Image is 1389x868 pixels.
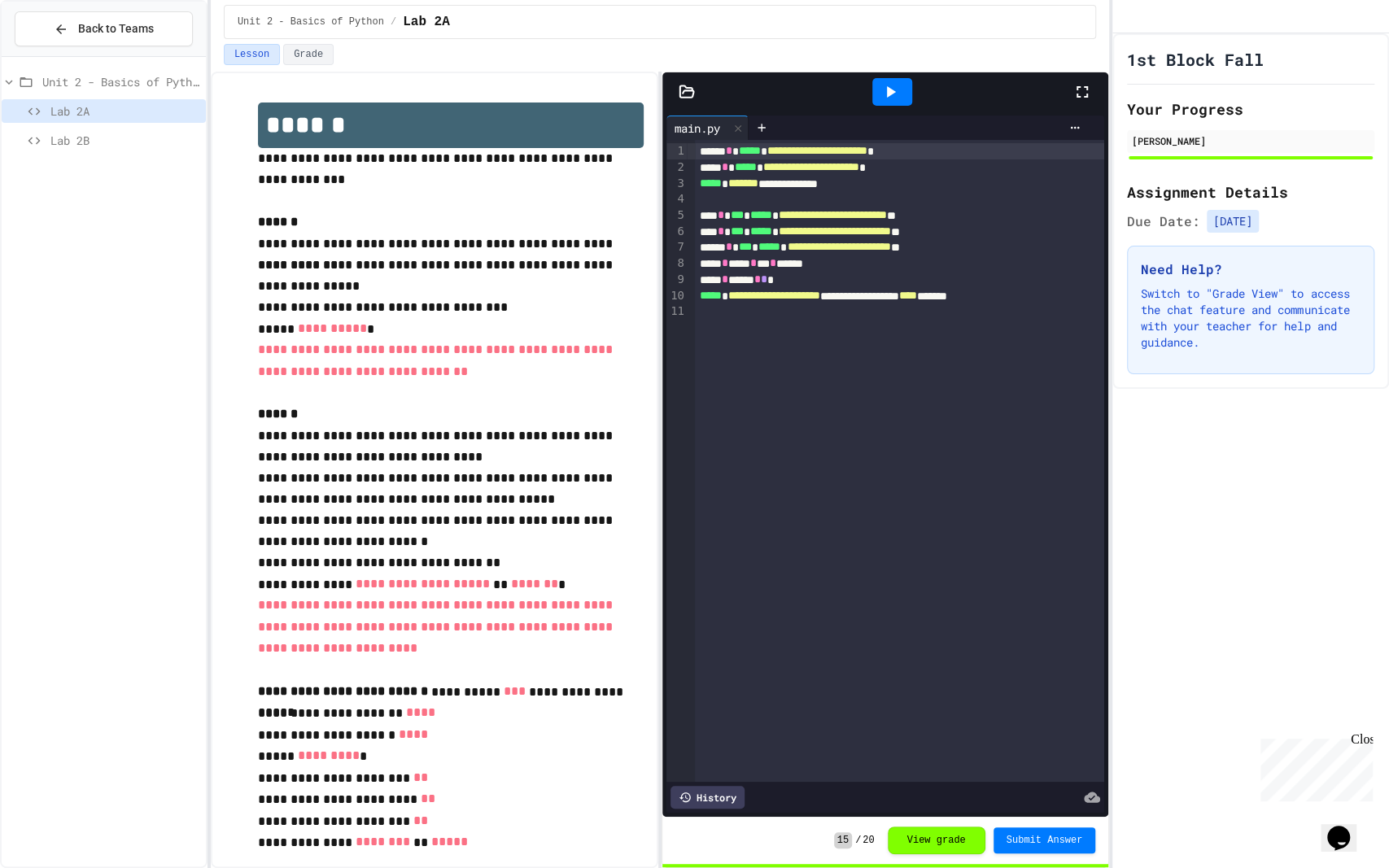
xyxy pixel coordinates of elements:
button: Grade [283,44,334,65]
span: Lab 2A [50,103,199,120]
div: 6 [666,224,687,240]
iframe: chat widget [1254,732,1373,801]
div: 9 [666,272,687,288]
div: 10 [666,288,687,304]
div: 3 [666,176,687,192]
span: Back to Teams [78,20,154,37]
div: main.py [666,120,728,137]
span: [DATE] [1207,210,1259,233]
div: Chat with us now!Close [7,7,112,103]
div: 1 [666,143,687,159]
div: main.py [666,116,749,140]
button: View grade [888,827,985,854]
div: 4 [666,191,687,207]
h3: Need Help? [1141,260,1361,279]
span: Unit 2 - Basics of Python [238,15,384,28]
div: 5 [666,207,687,224]
span: 15 [834,832,852,848]
p: Switch to "Grade View" to access the chat feature and communicate with your teacher for help and ... [1141,286,1361,351]
span: / [855,834,861,847]
div: 2 [666,159,687,176]
span: Lab 2B [50,132,199,149]
h1: 1st Block Fall [1127,48,1264,71]
div: 7 [666,239,687,255]
span: / [391,15,396,28]
span: Due Date: [1127,212,1200,231]
button: Lesson [224,44,280,65]
div: [PERSON_NAME] [1132,133,1369,148]
button: Submit Answer [994,827,1096,853]
iframe: chat widget [1321,803,1373,852]
h2: Assignment Details [1127,181,1374,203]
span: Lab 2A [403,12,450,32]
div: History [670,786,745,809]
span: 20 [863,834,874,847]
div: 11 [666,303,687,320]
div: 8 [666,255,687,272]
button: Back to Teams [15,11,193,46]
h2: Your Progress [1127,98,1374,120]
span: Submit Answer [1007,834,1083,847]
span: Unit 2 - Basics of Python [42,73,199,90]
